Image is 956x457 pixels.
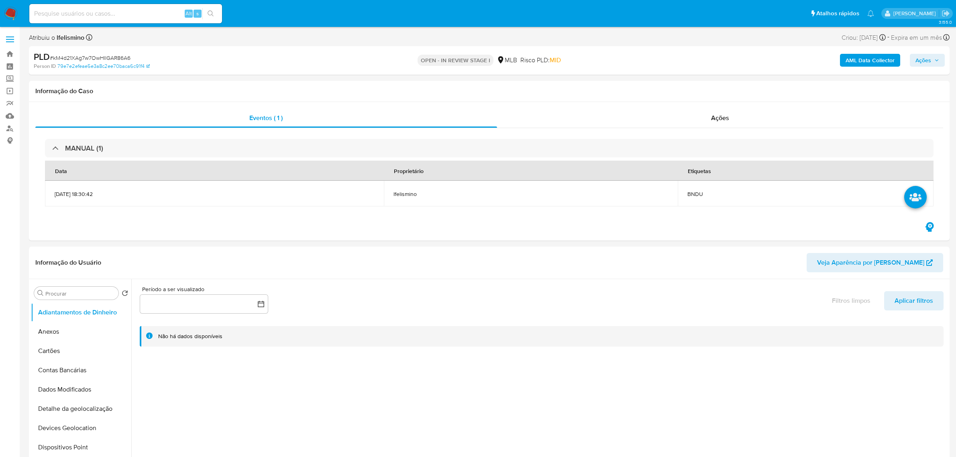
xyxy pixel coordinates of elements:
[29,8,222,19] input: Pesquise usuários ou casos...
[65,144,103,153] h3: MANUAL (1)
[45,139,934,157] div: MANUAL (1)
[31,380,131,399] button: Dados Modificados
[418,55,493,66] p: OPEN - IN REVIEW STAGE I
[31,303,131,322] button: Adiantamentos de Dinheiro
[34,63,56,70] b: Person ID
[867,10,874,17] a: Notificações
[942,9,950,18] a: Sair
[817,253,924,272] span: Veja Aparência por [PERSON_NAME]
[55,190,374,198] span: [DATE] 18:30:42
[31,418,131,438] button: Devices Geolocation
[29,33,84,42] span: Atribuiu o
[520,56,561,65] span: Risco PLD:
[37,290,44,296] button: Procurar
[45,161,77,180] div: Data
[711,113,729,122] span: Ações
[50,54,130,62] span: # kM4d21XAg7w7OwHIlGAR86A6
[550,55,561,65] span: MID
[122,290,128,299] button: Retornar ao pedido padrão
[393,190,668,198] span: lfelismino
[31,361,131,380] button: Contas Bancárias
[887,32,889,43] span: -
[249,113,283,122] span: Eventos ( 1 )
[497,56,517,65] div: MLB
[31,322,131,341] button: Anexos
[57,63,150,70] a: 79e7e2efeae5e3a8c2ee70baca6c91f4
[55,33,84,42] b: lfelismino
[678,161,721,180] div: Etiquetas
[196,10,199,17] span: s
[34,50,50,63] b: PLD
[816,9,859,18] span: Atalhos rápidos
[45,290,115,297] input: Procurar
[185,10,192,17] span: Alt
[842,32,886,43] div: Criou: [DATE]
[31,438,131,457] button: Dispositivos Point
[687,190,924,198] span: BNDU
[910,54,945,67] button: Ações
[31,341,131,361] button: Cartões
[807,253,943,272] button: Veja Aparência por [PERSON_NAME]
[31,399,131,418] button: Detalhe da geolocalização
[915,54,931,67] span: Ações
[891,33,942,42] span: Expira em um mês
[202,8,219,19] button: search-icon
[384,161,433,180] div: Proprietário
[846,54,895,67] b: AML Data Collector
[35,259,101,267] h1: Informação do Usuário
[840,54,900,67] button: AML Data Collector
[893,10,939,17] p: laisa.felismino@mercadolivre.com
[35,87,943,95] h1: Informação do Caso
